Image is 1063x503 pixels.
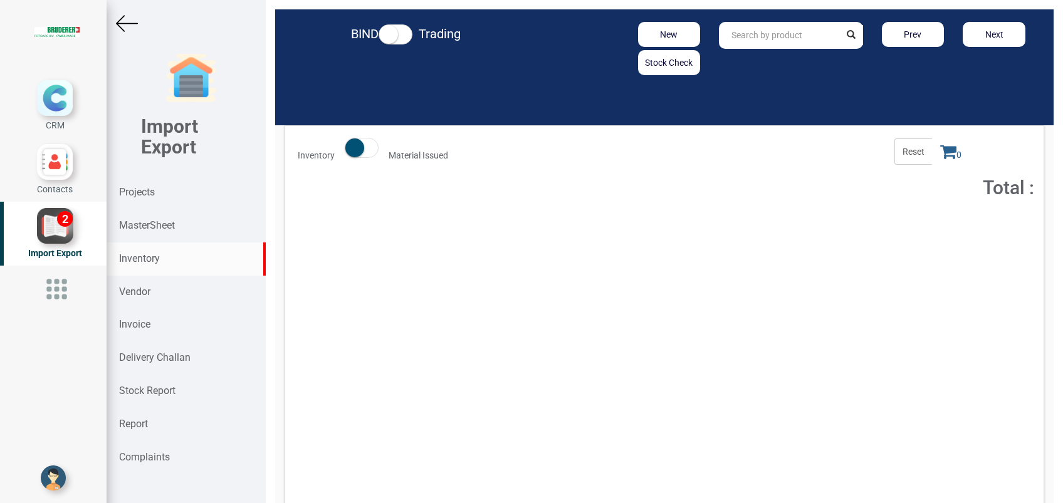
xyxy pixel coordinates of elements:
strong: Inventory [298,150,335,160]
strong: Inventory [119,252,160,264]
strong: Stock Report [119,385,175,397]
span: Contacts [37,184,73,194]
strong: Trading [419,26,461,41]
strong: Invoice [119,318,150,330]
strong: Material Issued [389,150,448,160]
button: Next [963,22,1025,47]
button: New [638,22,701,47]
img: garage-closed.png [166,53,216,103]
strong: Complaints [119,451,170,463]
strong: BIND [351,26,379,41]
span: CRM [46,120,65,130]
span: 0 [932,138,970,165]
strong: Projects [119,186,155,198]
strong: Report [119,418,148,430]
span: Reset [894,138,932,165]
strong: Delivery Challan [119,351,191,363]
input: Search by product [719,22,839,49]
button: Stock Check [638,50,701,75]
h2: Total : [804,177,1034,198]
span: Import Export [28,248,82,258]
strong: MasterSheet [119,219,175,231]
strong: Vendor [119,286,150,298]
b: Import Export [141,115,198,158]
button: Prev [882,22,945,47]
div: 2 [57,211,73,227]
